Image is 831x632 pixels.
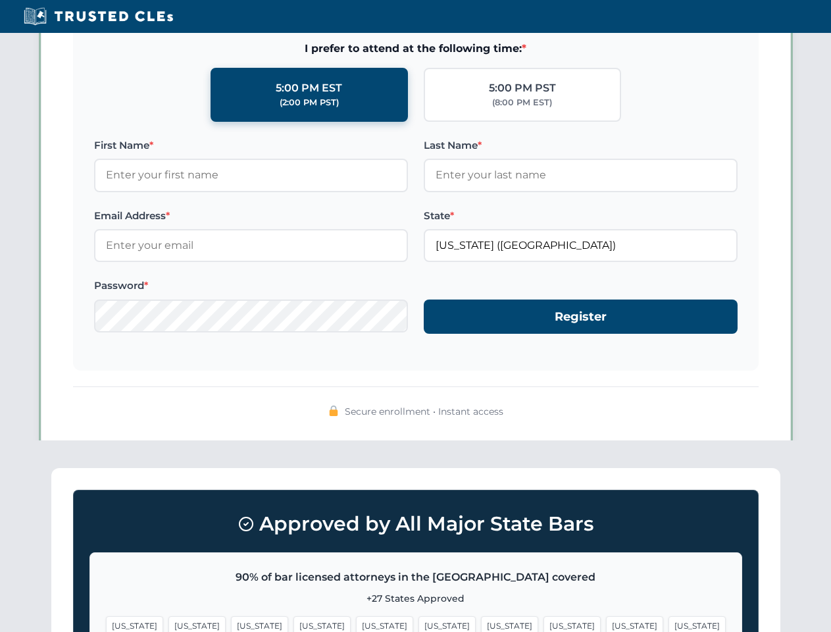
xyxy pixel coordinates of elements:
[328,406,339,416] img: 🔒
[492,96,552,109] div: (8:00 PM EST)
[94,159,408,192] input: Enter your first name
[94,208,408,224] label: Email Address
[345,404,503,419] span: Secure enrollment • Instant access
[489,80,556,97] div: 5:00 PM PST
[106,569,726,586] p: 90% of bar licensed attorneys in the [GEOGRAPHIC_DATA] covered
[424,208,738,224] label: State
[106,591,726,606] p: +27 States Approved
[424,300,738,334] button: Register
[424,138,738,153] label: Last Name
[94,138,408,153] label: First Name
[280,96,339,109] div: (2:00 PM PST)
[94,229,408,262] input: Enter your email
[94,278,408,294] label: Password
[20,7,177,26] img: Trusted CLEs
[424,159,738,192] input: Enter your last name
[276,80,342,97] div: 5:00 PM EST
[89,506,742,542] h3: Approved by All Major State Bars
[94,40,738,57] span: I prefer to attend at the following time:
[424,229,738,262] input: Missouri (MO)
